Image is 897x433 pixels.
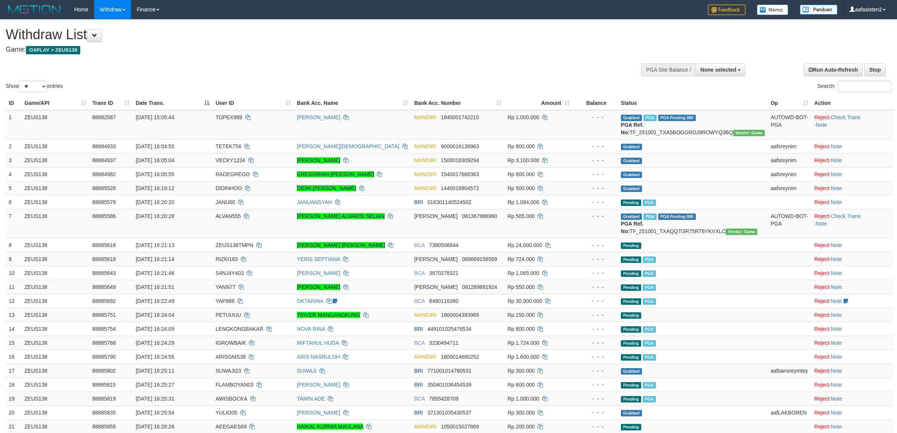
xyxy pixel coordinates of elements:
[136,199,174,205] span: [DATE] 16:20:20
[297,410,340,416] a: [PERSON_NAME]
[643,256,656,263] span: Marked by aafanarl
[814,199,830,205] a: Reject
[414,157,436,163] span: MANDIRI
[831,284,842,290] a: Note
[21,252,89,266] td: ZEUS138
[621,200,641,206] span: Pending
[297,157,340,163] a: [PERSON_NAME]
[576,114,615,121] div: - - -
[21,336,89,350] td: ZEUS138
[621,144,642,150] span: Grabbed
[811,294,893,308] td: ·
[621,172,642,178] span: Grabbed
[215,114,242,120] span: TOPEX999
[297,143,399,149] a: [PERSON_NAME][DEMOGRAPHIC_DATA]
[6,364,21,378] td: 17
[831,242,842,248] a: Note
[576,325,615,333] div: - - -
[414,171,436,177] span: MANDIRI
[811,167,893,181] td: ·
[573,96,618,110] th: Balance
[507,312,535,318] span: Rp 150.000
[811,110,893,140] td: · ·
[507,213,535,219] span: Rp 505.000
[414,340,425,346] span: BCA
[462,256,497,262] span: Copy 089669156569 to clipboard
[21,266,89,280] td: ZEUS138
[414,354,436,360] span: MANDIRI
[811,308,893,322] td: ·
[576,353,615,361] div: - - -
[136,340,174,346] span: [DATE] 16:24:29
[814,396,830,402] a: Reject
[21,195,89,209] td: ZEUS138
[814,157,830,163] a: Reject
[92,270,116,276] span: 88885643
[814,171,830,177] a: Reject
[831,270,842,276] a: Note
[814,284,830,290] a: Reject
[136,185,174,191] span: [DATE] 16:19:12
[708,5,746,15] img: Feedback.jpg
[215,298,234,304] span: YAP888
[6,4,63,15] img: MOTION_logo.png
[814,256,830,262] a: Reject
[6,46,590,54] h4: Game:
[6,139,21,153] td: 2
[700,67,736,73] span: None selected
[576,241,615,249] div: - - -
[831,424,842,430] a: Note
[814,114,830,120] a: Reject
[831,114,860,120] a: Check Trans
[576,255,615,263] div: - - -
[831,298,842,304] a: Note
[429,242,458,248] span: Copy 7380506844 to clipboard
[215,340,246,346] span: IGROWBAIK
[92,284,116,290] span: 88885649
[212,96,294,110] th: User ID: activate to sort column ascending
[411,96,504,110] th: Bank Acc. Number: activate to sort column ascending
[643,200,656,206] span: Marked by aafanarl
[441,143,479,149] span: Copy 9000016136963 to clipboard
[136,143,174,149] span: [DATE] 16:04:55
[757,5,789,15] img: Button%20Memo.svg
[215,312,241,318] span: PETUUUU
[768,167,811,181] td: aafsreynim
[831,199,842,205] a: Note
[831,326,842,332] a: Note
[414,326,423,332] span: BRI
[811,336,893,350] td: ·
[297,424,363,430] a: HAIKAL KURNIA MAULANA
[576,297,615,305] div: - - -
[507,354,539,360] span: Rp 1.600.000
[441,354,479,360] span: Copy 1800014680252 to clipboard
[814,382,830,388] a: Reject
[21,96,89,110] th: Game/API: activate to sort column ascending
[414,114,436,120] span: MANDIRI
[297,171,374,177] a: GREGORIAN [PERSON_NAME]
[621,298,641,305] span: Pending
[814,326,830,332] a: Reject
[864,63,886,76] a: Stop
[215,354,246,360] span: ARISGMS38
[6,336,21,350] td: 15
[618,110,768,140] td: TF_251001_TXA5BOGGROJ9ROWYQ3BQ
[294,96,411,110] th: Bank Acc. Name: activate to sort column ascending
[6,181,21,195] td: 5
[576,212,615,220] div: - - -
[414,256,457,262] span: [PERSON_NAME]
[297,242,385,248] a: [PERSON_NAME] [PERSON_NAME]
[441,114,479,120] span: Copy 1840001742210 to clipboard
[414,270,425,276] span: BCA
[92,199,116,205] span: 88885579
[21,364,89,378] td: ZEUS138
[21,167,89,181] td: ZEUS138
[6,96,21,110] th: ID
[136,298,174,304] span: [DATE] 16:22:49
[89,96,133,110] th: Trans ID: activate to sort column ascending
[133,96,212,110] th: Date Trans.: activate to sort column descending
[21,280,89,294] td: ZEUS138
[136,157,174,163] span: [DATE] 16:05:04
[297,284,340,290] a: [PERSON_NAME]
[507,199,539,205] span: Rp 1.084.000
